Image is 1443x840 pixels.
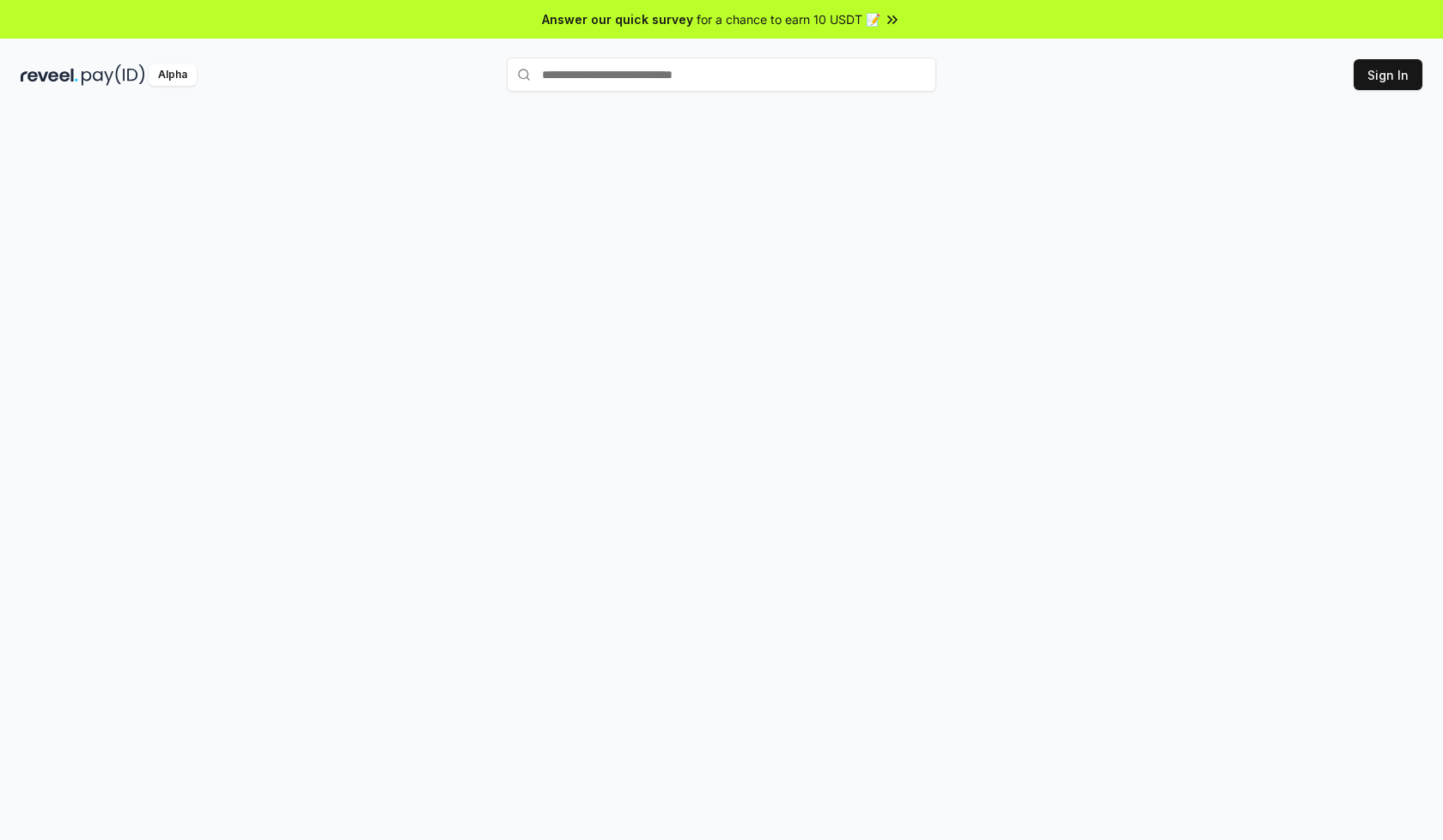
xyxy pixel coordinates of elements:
[697,10,880,28] span: for a chance to earn 10 USDT 📝
[82,64,145,86] img: pay_id
[21,64,78,86] img: reveel_dark
[542,10,693,28] span: Answer our quick survey
[149,64,197,86] div: Alpha
[1354,59,1422,90] button: Sign In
